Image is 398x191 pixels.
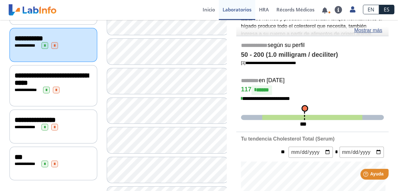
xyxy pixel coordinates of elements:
h5: en [DATE] [241,77,384,84]
input: mm/dd/yyyy [339,147,384,158]
h4: 50 - 200 (1.0 milligram / deciliter) [241,51,384,59]
a: EN [363,5,379,14]
b: Tu tendencia Cholesterol Total (Serum) [241,136,334,142]
a: [1] [241,60,296,65]
h5: según su perfil [241,42,384,49]
input: mm/dd/yyyy [288,147,333,158]
a: ES [379,5,394,14]
iframe: Help widget launcher [342,166,391,184]
a: Mostrar más [354,27,382,34]
h4: 117 [241,85,384,95]
span: HRA [259,6,269,13]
